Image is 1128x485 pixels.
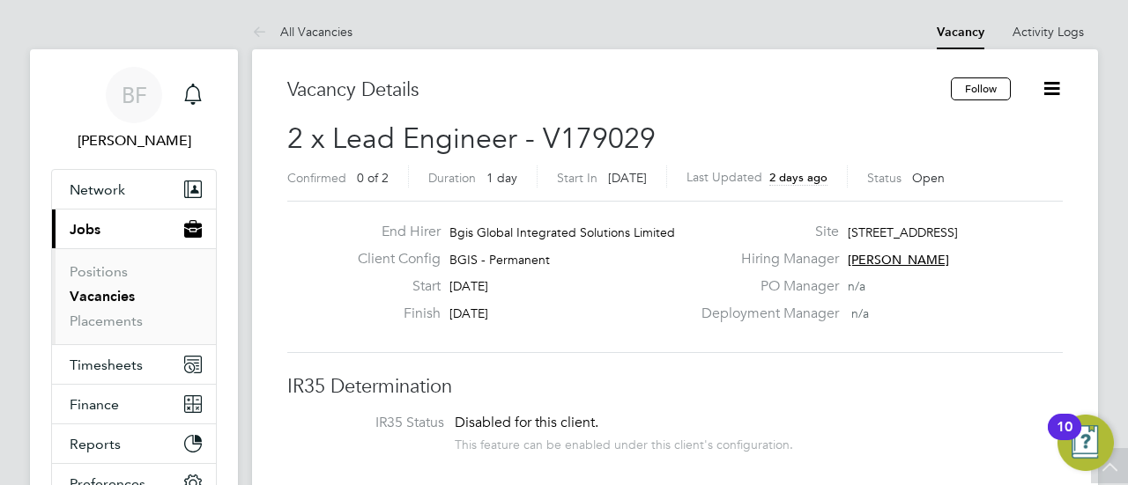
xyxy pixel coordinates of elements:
[455,432,793,452] div: This feature can be enabled under this client's configuration.
[287,170,346,186] label: Confirmed
[449,224,675,240] span: Bgis Global Integrated Solutions Limited
[769,170,827,185] span: 2 days ago
[848,224,958,240] span: [STREET_ADDRESS]
[305,414,444,432] label: IR35 Status
[455,414,598,431] span: Disabled for this client.
[937,25,984,40] a: Vacancy
[449,278,488,294] span: [DATE]
[344,277,441,296] label: Start
[51,130,217,151] span: Bobby Fuller
[851,305,869,321] span: n/a
[51,67,217,151] a: BF[PERSON_NAME]
[691,277,839,296] label: PO Manager
[557,170,597,186] label: Start In
[848,252,949,268] span: [PERSON_NAME]
[287,121,656,156] span: 2 x Lead Engineer - V179029
[52,385,216,423] button: Finance
[344,305,441,323] label: Finish
[287,374,1063,400] h3: IR35 Determination
[449,252,550,268] span: BGIS - Permanent
[691,305,839,323] label: Deployment Manager
[70,436,121,452] span: Reports
[70,221,100,238] span: Jobs
[70,356,143,373] span: Timesheets
[122,84,147,107] span: BF
[912,170,945,186] span: Open
[52,424,216,463] button: Reports
[867,170,902,186] label: Status
[70,396,119,413] span: Finance
[686,169,762,185] label: Last Updated
[70,312,143,329] a: Placements
[287,77,951,103] h3: Vacancy Details
[691,250,839,268] label: Hiring Manager
[848,278,865,294] span: n/a
[486,170,517,186] span: 1 day
[608,170,647,186] span: [DATE]
[428,170,476,186] label: Duration
[70,263,128,280] a: Positions
[357,170,389,186] span: 0 of 2
[70,181,125,198] span: Network
[1057,427,1072,450] div: 10
[252,24,352,40] a: All Vacancies
[951,77,1011,100] button: Follow
[1013,24,1084,40] a: Activity Logs
[52,209,216,248] button: Jobs
[691,223,839,241] label: Site
[344,250,441,268] label: Client Config
[52,345,216,384] button: Timesheets
[449,305,488,321] span: [DATE]
[1057,415,1114,471] button: Open Resource Center, 10 new notifications
[344,223,441,241] label: End Hirer
[70,288,135,305] a: Vacancies
[52,248,216,344] div: Jobs
[52,170,216,209] button: Network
